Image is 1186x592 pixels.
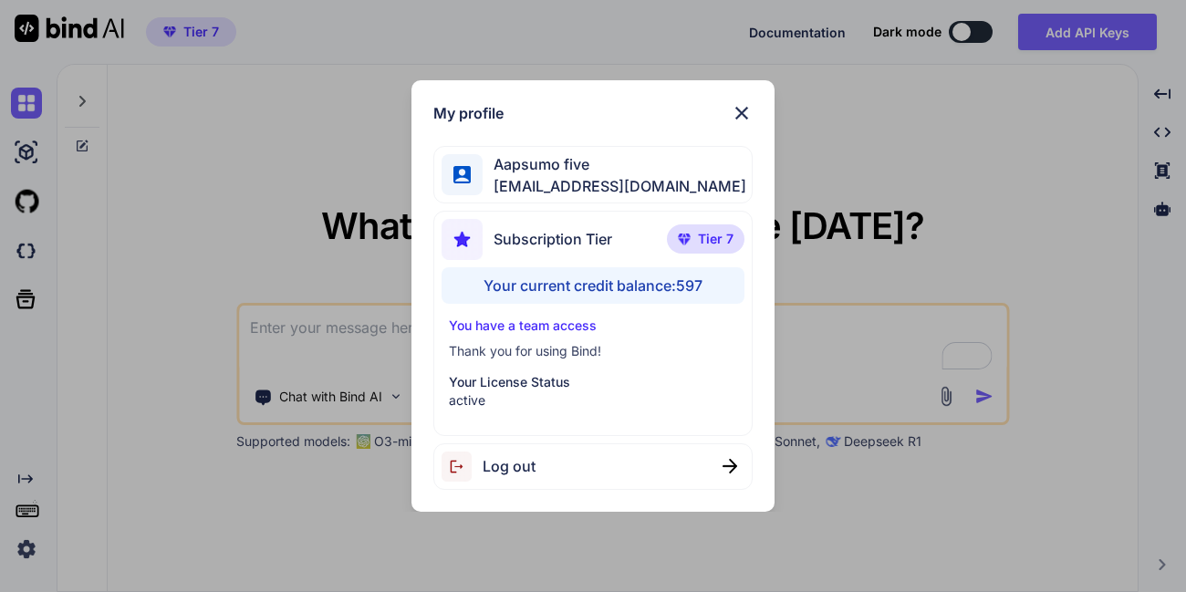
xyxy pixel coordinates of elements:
[731,102,753,124] img: close
[449,373,736,391] p: Your License Status
[449,391,736,410] p: active
[442,452,483,482] img: logout
[698,230,733,248] span: Tier 7
[723,459,737,473] img: close
[442,219,483,260] img: subscription
[483,455,536,477] span: Log out
[483,153,746,175] span: Aapsumo five
[442,267,744,304] div: Your current credit balance: 597
[483,175,746,197] span: [EMAIL_ADDRESS][DOMAIN_NAME]
[449,317,736,335] p: You have a team access
[433,102,504,124] h1: My profile
[453,166,471,183] img: profile
[494,228,612,250] span: Subscription Tier
[678,234,691,244] img: premium
[449,342,736,360] p: Thank you for using Bind!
